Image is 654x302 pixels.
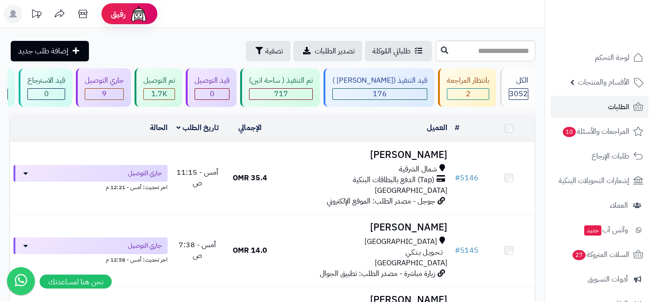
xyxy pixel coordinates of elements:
div: 9 [85,89,123,99]
div: الكل [509,75,528,86]
span: جاري التوصيل [128,241,162,250]
span: العملاء [610,199,628,212]
div: 1741 [144,89,175,99]
a: الكل3052 [498,68,537,107]
span: # [455,245,460,256]
span: إضافة طلب جديد [18,46,68,57]
div: تم التنفيذ ( ساحة اتين) [249,75,313,86]
span: 9 [102,88,107,99]
span: 0 [44,88,49,99]
div: 0 [28,89,65,99]
div: بانتظار المراجعة [447,75,489,86]
a: إشعارات التحويلات البنكية [551,170,648,192]
a: أدوات التسويق [551,268,648,290]
a: تصدير الطلبات [293,41,362,61]
div: 2 [447,89,489,99]
a: الإجمالي [238,122,262,133]
img: ai-face.png [129,5,148,23]
span: وآتس آب [583,223,628,236]
a: تاريخ الطلب [176,122,219,133]
img: logo-2.png [591,16,645,35]
span: طلباتي المُوكلة [372,46,411,57]
span: 176 [373,88,387,99]
span: السلات المتروكة [572,248,629,261]
div: جاري التوصيل [85,75,124,86]
div: 717 [249,89,312,99]
h3: [PERSON_NAME] [280,150,448,160]
span: 3052 [509,88,528,99]
a: إضافة طلب جديد [11,41,89,61]
span: 27 [572,249,586,261]
span: شمال الشرقية [399,164,437,175]
span: جديد [584,225,601,236]
span: تصفية [265,46,283,57]
span: 35.4 OMR [233,172,267,184]
a: العميل [427,122,447,133]
span: [GEOGRAPHIC_DATA] [375,257,447,269]
span: 1.7K [151,88,167,99]
div: اخر تحديث: أمس - 12:21 م [13,182,168,191]
span: 2 [466,88,471,99]
a: بانتظار المراجعة 2 [436,68,498,107]
span: (Tap) الدفع بالبطاقات البنكية [353,175,434,185]
a: لوحة التحكم [551,46,648,69]
a: قيد التوصيل 0 [184,68,238,107]
span: طلبات الإرجاع [592,150,629,163]
span: زيارة مباشرة - مصدر الطلب: تطبيق الجوال [320,268,435,279]
span: رفيق [111,8,126,20]
span: 0 [210,88,215,99]
a: #5145 [455,245,479,256]
span: جوجل - مصدر الطلب: الموقع الإلكتروني [327,196,435,207]
a: تحديثات المنصة [25,5,48,26]
a: # [455,122,459,133]
a: طلبات الإرجاع [551,145,648,167]
span: الطلبات [608,100,629,113]
a: #5146 [455,172,479,184]
span: الأقسام والمنتجات [578,76,629,89]
span: أدوات التسويق [587,273,628,286]
div: قيد التوصيل [195,75,229,86]
a: قيد الاسترجاع 0 [17,68,74,107]
a: المراجعات والأسئلة10 [551,120,648,143]
span: 10 [562,126,576,138]
a: تم التنفيذ ( ساحة اتين) 717 [238,68,322,107]
button: تصفية [246,41,290,61]
span: تصدير الطلبات [315,46,355,57]
span: جاري التوصيل [128,169,162,178]
a: قيد التنفيذ ([PERSON_NAME] ) 176 [322,68,436,107]
span: [GEOGRAPHIC_DATA] [375,185,447,196]
span: إشعارات التحويلات البنكية [559,174,629,187]
a: وآتس آبجديد [551,219,648,241]
h3: [PERSON_NAME] [280,222,448,233]
div: تم التوصيل [143,75,175,86]
a: العملاء [551,194,648,217]
span: [GEOGRAPHIC_DATA] [364,236,437,247]
div: 0 [195,89,229,99]
span: لوحة التحكم [595,51,629,64]
span: أمس - 11:15 ص [176,167,218,189]
span: تـحـويـل بـنـكـي [405,247,443,258]
span: 14.0 OMR [233,245,267,256]
div: قيد الاسترجاع [27,75,65,86]
a: السلات المتروكة27 [551,243,648,266]
a: الطلبات [551,96,648,118]
span: أمس - 7:38 ص [179,239,216,261]
a: جاري التوصيل 9 [74,68,133,107]
span: # [455,172,460,184]
a: الحالة [150,122,168,133]
a: تم التوصيل 1.7K [133,68,184,107]
div: 176 [333,89,427,99]
span: المراجعات والأسئلة [562,125,629,138]
div: اخر تحديث: أمس - 12:58 م [13,254,168,264]
div: قيد التنفيذ ([PERSON_NAME] ) [332,75,427,86]
span: 717 [274,88,288,99]
a: طلباتي المُوكلة [365,41,432,61]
